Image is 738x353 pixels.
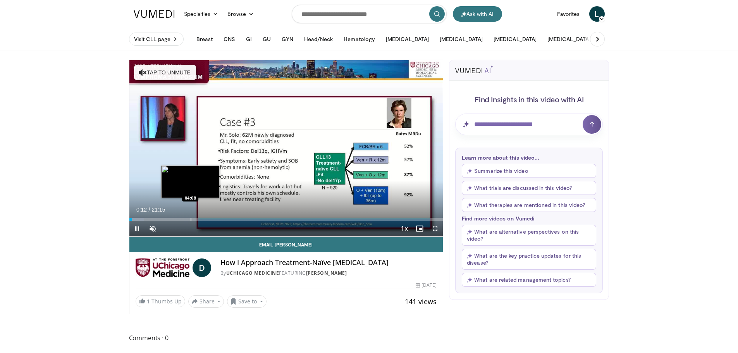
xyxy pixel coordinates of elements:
h4: Find Insights in this video with AI [455,94,603,104]
a: Favorites [552,6,585,22]
span: 0:12 [136,207,147,213]
button: Hematology [339,31,380,47]
button: [MEDICAL_DATA] [543,31,595,47]
button: Head/Neck [299,31,338,47]
a: 1 Thumbs Up [136,295,185,307]
span: 141 views [405,297,437,306]
span: 21:15 [151,207,165,213]
button: What trials are discussed in this video? [462,181,596,195]
input: Question for AI [455,114,603,135]
span: 1 [147,298,150,305]
button: Unmute [145,221,160,236]
a: Email [PERSON_NAME] [129,237,443,252]
button: Playback Rate [396,221,412,236]
button: [MEDICAL_DATA] [381,31,434,47]
button: Fullscreen [427,221,443,236]
a: Visit CLL page [129,33,184,46]
button: GU [258,31,275,47]
button: Tap to unmute [134,65,196,80]
a: [PERSON_NAME] [306,270,347,276]
button: GYN [277,31,298,47]
div: Progress Bar [129,218,443,221]
button: Save to [227,295,267,308]
h4: How I Approach Treatment-Naïve [MEDICAL_DATA] [220,258,437,267]
button: What therapies are mentioned in this video? [462,198,596,212]
button: What are the key practice updates for this disease? [462,249,596,270]
button: GI [241,31,256,47]
p: Find more videos on Vumedi [462,215,596,222]
button: What are alternative perspectives on this video? [462,225,596,246]
img: UChicago Medicine [136,258,189,277]
img: image.jpeg [161,165,219,198]
a: UChicago Medicine [226,270,279,276]
a: Browse [223,6,258,22]
input: Search topics, interventions [292,5,447,23]
button: [MEDICAL_DATA] [489,31,541,47]
button: CNS [219,31,240,47]
span: / [149,207,150,213]
p: Learn more about this video... [462,154,596,161]
button: Ask with AI [453,6,502,22]
video-js: Video Player [129,60,443,237]
div: By FEATURING [220,270,437,277]
button: What are related management topics? [462,273,596,287]
div: [DATE] [416,282,437,289]
button: [MEDICAL_DATA] [435,31,487,47]
button: Breast [192,31,217,47]
button: Summarize this video [462,164,596,178]
a: D [193,258,211,277]
img: vumedi-ai-logo.svg [455,65,493,73]
a: Specialties [179,6,223,22]
a: L [589,6,605,22]
button: Pause [129,221,145,236]
img: VuMedi Logo [134,10,175,18]
span: Comments 0 [129,333,444,343]
button: Share [188,295,224,308]
button: Enable picture-in-picture mode [412,221,427,236]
